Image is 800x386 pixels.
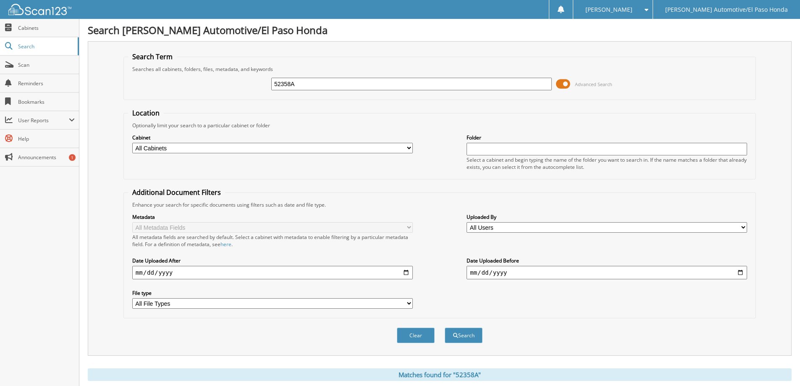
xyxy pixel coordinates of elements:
[397,328,435,343] button: Clear
[132,134,413,141] label: Cabinet
[128,201,751,208] div: Enhance your search for specific documents using filters such as date and file type.
[128,108,164,118] legend: Location
[467,266,747,279] input: end
[467,213,747,221] label: Uploaded By
[575,81,612,87] span: Advanced Search
[467,156,747,171] div: Select a cabinet and begin typing the name of the folder you want to search in. If the name match...
[132,266,413,279] input: start
[665,7,788,12] span: [PERSON_NAME] Automotive/El Paso Honda
[132,213,413,221] label: Metadata
[18,154,75,161] span: Announcements
[18,80,75,87] span: Reminders
[585,7,632,12] span: [PERSON_NAME]
[69,154,76,161] div: 1
[467,257,747,264] label: Date Uploaded Before
[18,98,75,105] span: Bookmarks
[8,4,71,15] img: scan123-logo-white.svg
[18,61,75,68] span: Scan
[18,43,73,50] span: Search
[220,241,231,248] a: here
[128,66,751,73] div: Searches all cabinets, folders, files, metadata, and keywords
[128,122,751,129] div: Optionally limit your search to a particular cabinet or folder
[132,257,413,264] label: Date Uploaded After
[128,188,225,197] legend: Additional Document Filters
[445,328,483,343] button: Search
[128,52,177,61] legend: Search Term
[18,117,69,124] span: User Reports
[132,289,413,297] label: File type
[132,234,413,248] div: All metadata fields are searched by default. Select a cabinet with metadata to enable filtering b...
[18,135,75,142] span: Help
[467,134,747,141] label: Folder
[18,24,75,32] span: Cabinets
[88,368,792,381] div: Matches found for "52358A"
[88,23,792,37] h1: Search [PERSON_NAME] Automotive/El Paso Honda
